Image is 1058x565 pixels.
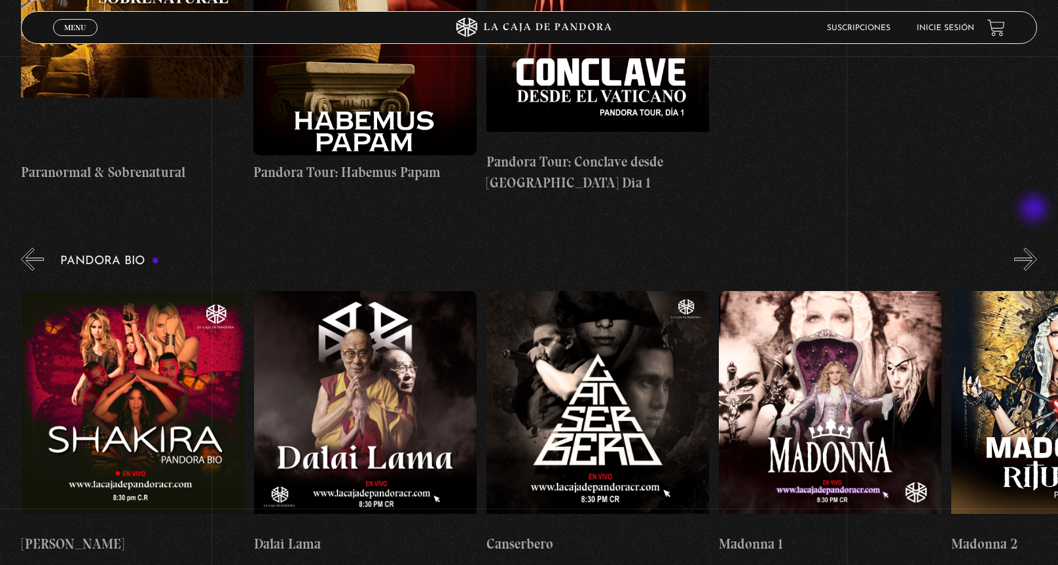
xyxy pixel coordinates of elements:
[917,24,974,32] a: Inicie sesión
[254,534,477,555] h4: Dalai Lama
[1014,248,1037,271] button: Next
[254,281,477,564] a: Dalai Lama
[827,24,890,32] a: Suscripciones
[60,35,91,44] span: Cerrar
[253,162,476,183] h4: Pandora Tour: Habemus Papam
[486,151,709,193] h4: Pandora Tour: Conclave desde [GEOGRAPHIC_DATA] Dia 1
[22,534,244,555] h4: [PERSON_NAME]
[21,162,244,183] h4: Paranormal & Sobrenatural
[64,24,86,31] span: Menu
[719,534,941,555] h4: Madonna 1
[987,19,1005,37] a: View your shopping cart
[719,281,941,564] a: Madonna 1
[60,255,159,267] h3: Pandora Bio
[22,281,244,564] a: [PERSON_NAME]
[486,534,709,555] h4: Canserbero
[486,281,709,564] a: Canserbero
[21,248,44,271] button: Previous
